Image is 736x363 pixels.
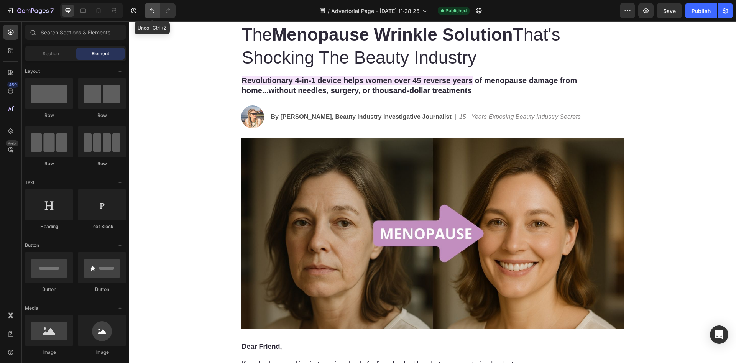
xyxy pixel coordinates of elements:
div: Heading [25,223,73,230]
p: If you've been looking in the mirror lately feeling shocked by what you see staring back at you... [113,338,495,347]
button: Publish [685,3,717,18]
div: Image [25,349,73,356]
div: Row [25,160,73,167]
div: Row [25,112,73,119]
p: | [325,91,327,100]
button: 7 [3,3,57,18]
div: Open Intercom Messenger [710,325,728,344]
img: gempages_572832992104284999-dcb37c1f-45f4-4f15-a473-87d4380a0fc1.jpg [112,116,495,308]
div: 450 [7,82,18,88]
span: Toggle open [114,302,126,314]
span: Button [25,242,39,249]
div: Button [25,286,73,293]
span: Save [663,8,676,14]
span: Element [92,50,109,57]
span: Text [25,179,34,186]
p: 7 [50,6,54,15]
span: / [328,7,330,15]
span: Toggle open [114,239,126,251]
span: Toggle open [114,65,126,77]
button: Save [657,3,682,18]
span: Media [25,305,38,312]
span: Section [43,50,59,57]
span: Advertorial Page - [DATE] 11:28:25 [331,7,419,15]
span: Published [445,7,467,14]
div: Image [78,349,126,356]
span: Toggle open [114,176,126,189]
span: Layout [25,68,40,75]
div: Row [78,160,126,167]
input: Search Sections & Elements [25,25,126,40]
div: Row [78,112,126,119]
div: Button [78,286,126,293]
div: Beta [6,140,18,146]
p: By [PERSON_NAME], Beauty Industry Investigative Journalist [142,91,322,100]
strong: Dear Friend, [113,321,153,329]
iframe: Design area [129,21,736,363]
div: Publish [692,7,711,15]
div: Text Block [78,223,126,230]
div: Undo/Redo [145,3,176,18]
p: 15+ Years Exposing Beauty Industry Secrets [330,91,452,100]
